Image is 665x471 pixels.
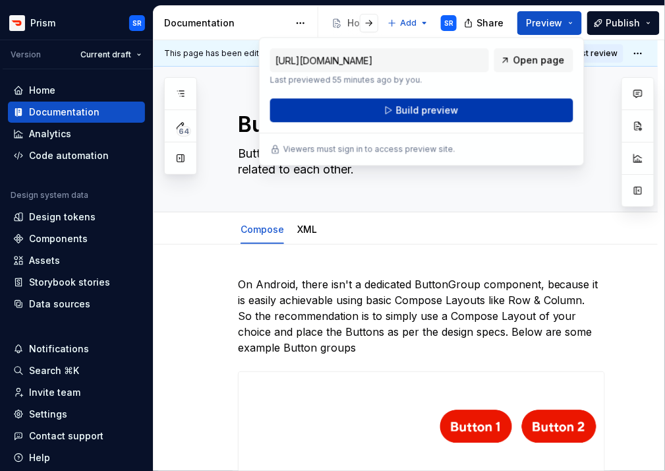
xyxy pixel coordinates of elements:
[29,429,103,443] div: Contact support
[8,145,145,166] a: Code automation
[326,10,381,36] div: Page tree
[384,14,433,32] button: Add
[11,49,41,60] div: Version
[241,224,284,235] a: Compose
[283,144,455,154] p: Viewers must sign in to access preview site.
[8,404,145,425] a: Settings
[292,215,322,243] div: XML
[74,46,148,64] button: Current draft
[270,98,573,122] button: Build preview
[3,9,150,37] button: PrismSR
[8,382,145,403] a: Invite team
[29,451,50,464] div: Help
[29,386,80,399] div: Invite team
[29,298,90,311] div: Data sources
[326,13,379,34] a: Home
[29,210,96,224] div: Design tokens
[8,338,145,360] button: Notifications
[29,106,100,119] div: Documentation
[238,276,605,356] p: On Android, there isn't a dedicated ButtonGroup component, because it is easily achievable using ...
[80,49,131,60] span: Current draft
[29,84,55,97] div: Home
[8,123,145,144] a: Analytics
[8,294,145,315] a: Data sources
[8,272,145,293] a: Storybook stories
[395,104,458,117] span: Build preview
[29,276,110,289] div: Storybook stories
[29,127,71,141] div: Analytics
[444,18,453,28] div: SR
[297,224,317,235] a: XML
[8,206,145,228] a: Design tokens
[235,215,289,243] div: Compose
[29,149,109,162] div: Code automation
[400,18,417,28] span: Add
[8,228,145,249] a: Components
[8,425,145,447] button: Contact support
[270,75,489,85] p: Last previewed 55 minutes ago by you.
[513,53,565,67] span: Open page
[9,15,25,31] img: bd52d190-91a7-4889-9e90-eccda45865b1.png
[11,190,88,201] div: Design system data
[556,48,618,59] span: Request review
[177,126,191,137] span: 64
[29,342,89,356] div: Notifications
[29,408,67,421] div: Settings
[8,360,145,381] button: Search ⌘K
[235,143,602,180] textarea: Button Groups display a set of buttons with actions that are related to each other.
[29,254,60,267] div: Assets
[8,250,145,271] a: Assets
[477,16,504,30] span: Share
[235,109,602,141] textarea: ButtonGroup
[587,11,660,35] button: Publish
[606,16,641,30] span: Publish
[457,11,512,35] button: Share
[526,16,563,30] span: Preview
[132,18,142,28] div: SR
[164,16,289,30] div: Documentation
[517,11,582,35] button: Preview
[8,102,145,123] a: Documentation
[29,232,88,245] div: Components
[494,48,573,72] a: Open page
[8,447,145,468] button: Help
[8,80,145,101] a: Home
[29,364,79,377] div: Search ⌘K
[164,48,272,59] span: This page has been edited.
[30,16,55,30] div: Prism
